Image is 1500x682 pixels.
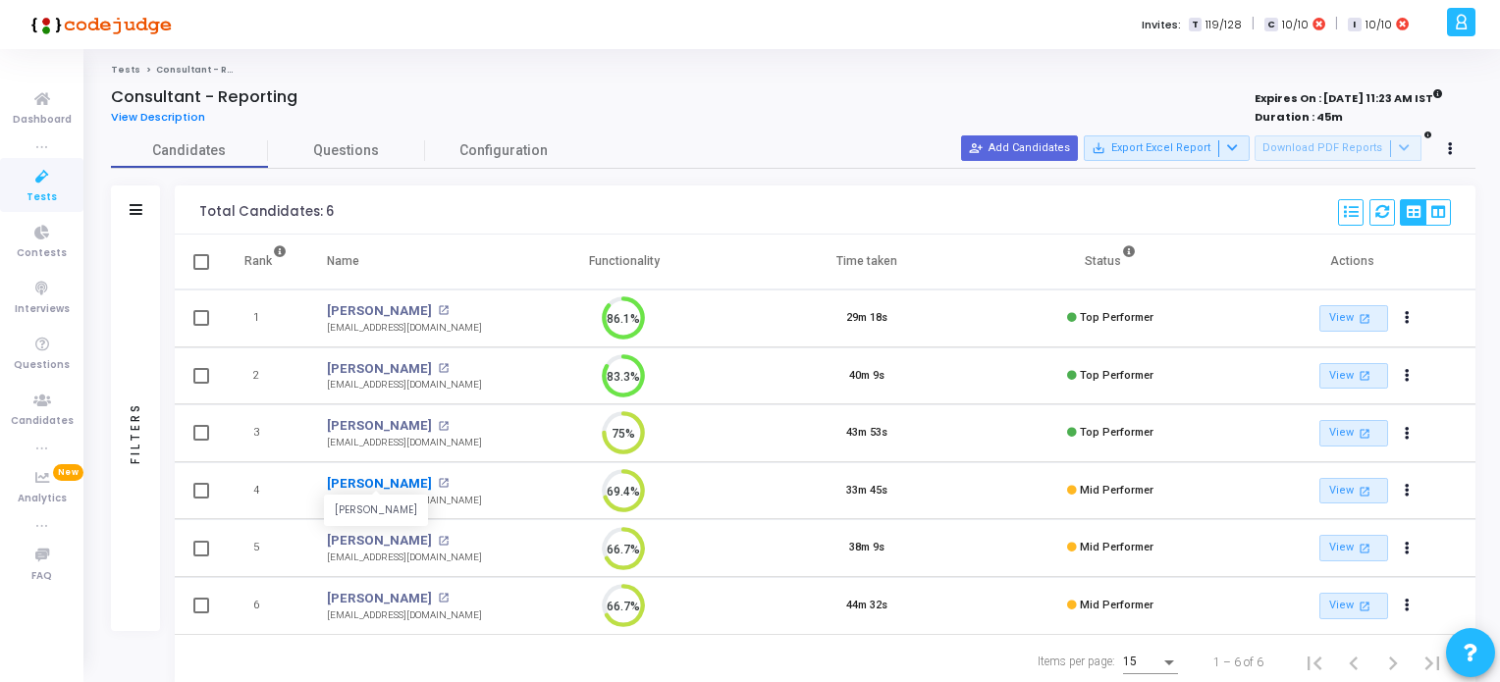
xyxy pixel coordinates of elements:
[327,416,432,436] a: [PERSON_NAME]
[327,531,432,551] a: [PERSON_NAME]
[1189,18,1202,32] span: T
[836,250,897,272] div: Time taken
[111,64,140,76] a: Tests
[1252,14,1255,34] span: |
[459,140,548,161] span: Configuration
[1255,135,1421,161] button: Download PDF Reports
[1357,598,1373,614] mat-icon: open_in_new
[127,325,144,541] div: Filters
[1080,599,1153,611] span: Mid Performer
[1394,420,1421,447] button: Actions
[1084,135,1250,161] button: Export Excel Report
[1123,655,1137,668] span: 15
[1319,363,1388,390] a: View
[18,491,67,507] span: Analytics
[1038,653,1115,670] div: Items per page:
[327,494,482,508] div: [EMAIL_ADDRESS][DOMAIN_NAME]
[224,347,307,405] td: 2
[961,135,1078,161] button: Add Candidates
[1255,109,1343,125] strong: Duration : 45m
[1213,654,1263,671] div: 1 – 6 of 6
[849,540,884,556] div: 38m 9s
[27,189,57,206] span: Tests
[1394,362,1421,390] button: Actions
[224,577,307,635] td: 6
[327,436,482,450] div: [EMAIL_ADDRESS][DOMAIN_NAME]
[1413,643,1452,682] button: Last page
[224,289,307,347] td: 1
[846,483,887,499] div: 33m 45s
[111,140,268,161] span: Candidates
[111,109,205,125] span: View Description
[1264,18,1277,32] span: C
[1123,656,1178,669] mat-select: Items per page:
[1092,141,1105,155] mat-icon: save_alt
[1319,535,1388,561] a: View
[224,519,307,577] td: 5
[111,87,297,107] h4: Consultant - Reporting
[438,305,449,316] mat-icon: open_in_new
[1394,593,1421,620] button: Actions
[1348,18,1361,32] span: I
[1334,643,1373,682] button: Previous page
[1394,477,1421,504] button: Actions
[199,204,334,220] div: Total Candidates: 6
[15,301,70,318] span: Interviews
[438,593,449,603] mat-icon: open_in_new
[1366,17,1392,33] span: 10/10
[1282,17,1309,33] span: 10/10
[438,421,449,432] mat-icon: open_in_new
[1080,311,1153,324] span: Top Performer
[1080,541,1153,553] span: Mid Performer
[503,235,746,289] th: Functionality
[1394,305,1421,333] button: Actions
[224,462,307,520] td: 4
[327,359,432,379] a: [PERSON_NAME]
[156,64,271,76] span: Consultant - Reporting
[1357,367,1373,384] mat-icon: open_in_new
[438,536,449,547] mat-icon: open_in_new
[438,478,449,489] mat-icon: open_in_new
[1319,478,1388,504] a: View
[1080,426,1153,439] span: Top Performer
[1335,14,1338,34] span: |
[327,250,359,272] div: Name
[327,551,482,565] div: [EMAIL_ADDRESS][DOMAIN_NAME]
[11,413,74,430] span: Candidates
[327,301,432,321] a: [PERSON_NAME]
[969,141,983,155] mat-icon: person_add_alt
[111,111,220,124] a: View Description
[324,496,428,526] div: [PERSON_NAME]
[327,321,482,336] div: [EMAIL_ADDRESS][DOMAIN_NAME]
[1232,235,1475,289] th: Actions
[1255,85,1443,107] strong: Expires On : [DATE] 11:23 AM IST
[327,589,432,608] a: [PERSON_NAME]
[438,363,449,374] mat-icon: open_in_new
[1205,17,1242,33] span: 119/128
[1394,535,1421,562] button: Actions
[327,474,432,494] a: [PERSON_NAME]
[849,368,884,385] div: 40m 9s
[268,140,425,161] span: Questions
[1319,593,1388,619] a: View
[1080,369,1153,382] span: Top Performer
[1142,17,1181,33] label: Invites:
[1357,310,1373,327] mat-icon: open_in_new
[1357,425,1373,442] mat-icon: open_in_new
[53,464,83,481] span: New
[1373,643,1413,682] button: Next page
[1295,643,1334,682] button: First page
[846,425,887,442] div: 43m 53s
[17,245,67,262] span: Contests
[14,357,70,374] span: Questions
[1319,305,1388,332] a: View
[1357,540,1373,556] mat-icon: open_in_new
[327,378,482,393] div: [EMAIL_ADDRESS][DOMAIN_NAME]
[1357,483,1373,499] mat-icon: open_in_new
[1080,484,1153,497] span: Mid Performer
[13,112,72,129] span: Dashboard
[31,568,52,585] span: FAQ
[1400,199,1451,226] div: View Options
